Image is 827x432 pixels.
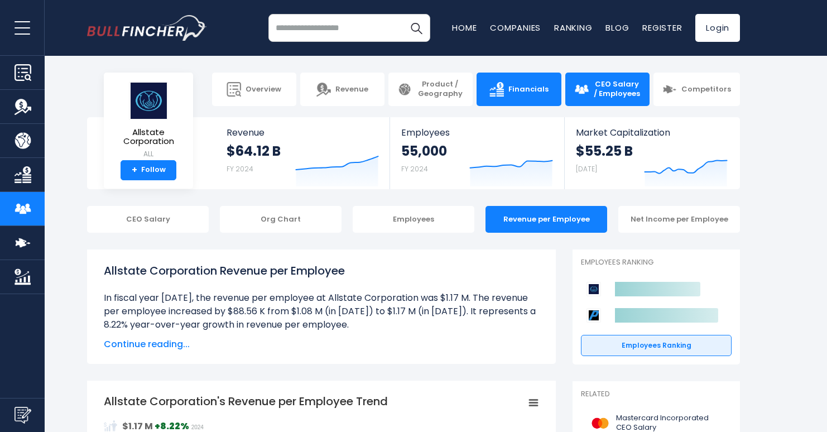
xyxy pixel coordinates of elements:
[353,206,474,233] div: Employees
[618,206,740,233] div: Net Income per Employee
[485,206,607,233] div: Revenue per Employee
[508,85,549,94] span: Financials
[402,14,430,42] button: Search
[565,73,650,106] a: CEO Salary / Employees
[695,14,740,42] a: Login
[586,282,601,296] img: Allstate Corporation competitors logo
[576,142,633,160] strong: $55.25 B
[113,149,184,159] small: ALL
[681,85,731,94] span: Competitors
[401,127,552,138] span: Employees
[605,22,629,33] a: Blog
[215,117,390,189] a: Revenue $64.12 B FY 2024
[104,291,539,332] li: In fiscal year [DATE], the revenue per employee at Allstate Corporation was $1.17 M. The revenue ...
[653,73,740,106] a: Competitors
[113,128,184,146] span: Allstate Corporation
[121,160,176,180] a: +Follow
[581,390,732,399] p: Related
[388,73,473,106] a: Product / Geography
[104,338,539,351] span: Continue reading...
[87,206,209,233] div: CEO Salary
[227,127,379,138] span: Revenue
[227,142,281,160] strong: $64.12 B
[593,80,641,99] span: CEO Salary / Employees
[586,308,601,323] img: Progressive Corporation competitors logo
[104,262,539,279] h1: Allstate Corporation Revenue per Employee
[212,73,296,106] a: Overview
[401,142,447,160] strong: 55,000
[565,117,739,189] a: Market Capitalization $55.25 B [DATE]
[227,164,253,174] small: FY 2024
[246,85,281,94] span: Overview
[477,73,561,106] a: Financials
[452,22,477,33] a: Home
[300,73,384,106] a: Revenue
[490,22,541,33] a: Companies
[132,165,137,175] strong: +
[335,85,368,94] span: Revenue
[112,81,185,160] a: Allstate Corporation ALL
[581,335,732,356] a: Employees Ranking
[642,22,682,33] a: Register
[581,258,732,267] p: Employees Ranking
[416,80,464,99] span: Product / Geography
[554,22,592,33] a: Ranking
[87,15,207,41] a: Go to homepage
[576,127,728,138] span: Market Capitalization
[401,164,428,174] small: FY 2024
[87,15,207,41] img: bullfincher logo
[191,424,204,430] span: 2024
[220,206,342,233] div: Org Chart
[576,164,597,174] small: [DATE]
[390,117,564,189] a: Employees 55,000 FY 2024
[104,393,388,409] tspan: Allstate Corporation's Revenue per Employee Trend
